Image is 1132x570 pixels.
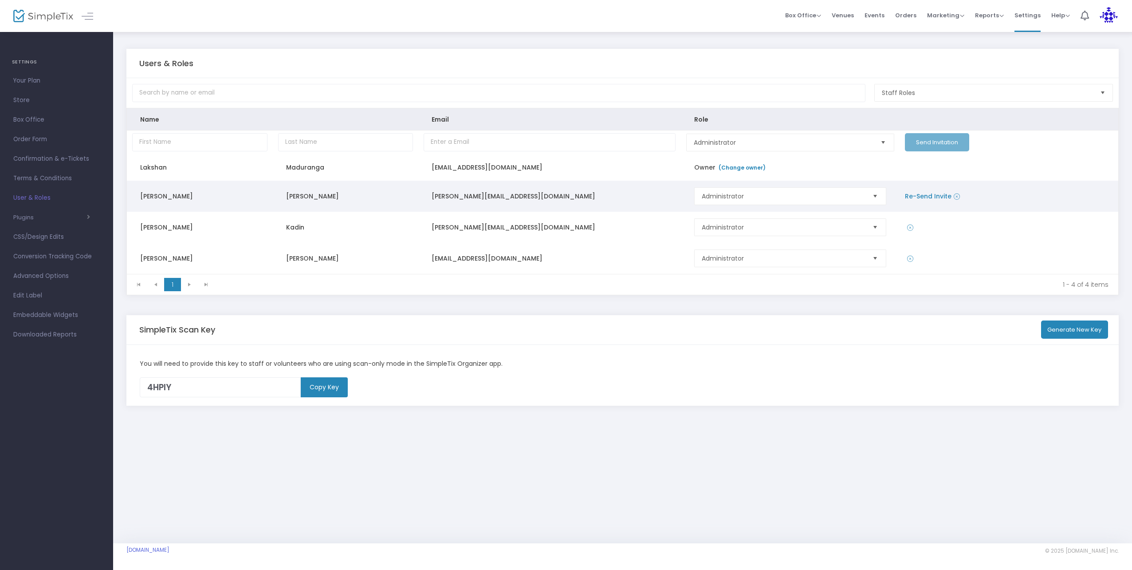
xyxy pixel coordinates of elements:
span: Administrator [702,192,865,201]
span: Store [13,95,100,106]
span: Settings [1014,4,1041,27]
h5: SimpleTix Scan Key [139,325,215,335]
span: Your Plan [13,75,100,87]
button: Select [877,134,889,151]
span: Staff Roles [882,88,1093,97]
td: [EMAIL_ADDRESS][DOMAIN_NAME] [418,154,681,181]
span: CSS/Design Edits [13,231,100,243]
td: [EMAIL_ADDRESS][DOMAIN_NAME] [418,243,681,274]
a: [DOMAIN_NAME] [126,546,169,554]
th: Role [681,108,900,131]
td: [PERSON_NAME] [127,212,273,243]
button: Select [869,188,881,205]
span: Marketing [927,11,964,20]
th: Email [418,108,681,131]
span: Page 1 [164,278,181,291]
td: [PERSON_NAME][EMAIL_ADDRESS][DOMAIN_NAME] [418,212,681,243]
span: Events [865,4,884,27]
span: Help [1051,11,1070,20]
span: Confirmation & e-Tickets [13,153,100,165]
td: [PERSON_NAME][EMAIL_ADDRESS][DOMAIN_NAME] [418,181,681,212]
a: (Change owner) [718,164,766,171]
h4: SETTINGS [12,53,101,71]
span: Owner [694,163,768,172]
span: Advanced Options [13,270,100,282]
td: [PERSON_NAME] [273,181,419,212]
m-button: Copy Key [301,377,348,397]
td: [PERSON_NAME] [127,243,273,274]
td: Kadin [273,212,419,243]
button: Select [1097,84,1109,101]
span: Order Form [13,134,100,145]
span: Terms & Conditions [13,173,100,184]
span: Downloaded Reports [13,329,100,340]
div: You will need to provide this key to staff or volunteers who are using scan-only mode in the Simp... [135,359,1110,368]
button: Select [869,219,881,236]
span: Box Office [785,11,821,20]
span: Box Office [13,114,100,126]
span: © 2025 [DOMAIN_NAME] Inc. [1045,547,1119,554]
span: Edit Label [13,290,100,301]
a: Re-Send Invite [905,192,951,201]
button: Plugins [13,214,90,221]
span: Administrator [694,138,873,147]
div: Data table [127,108,1118,274]
input: First Name [132,133,267,151]
span: Orders [895,4,916,27]
input: Enter a Email [424,133,676,151]
h5: Users & Roles [139,59,193,68]
td: [PERSON_NAME] [127,181,273,212]
button: Select [869,250,881,267]
kendo-pager-info: 1 - 4 of 4 items [221,280,1108,289]
span: Venues [832,4,854,27]
span: Reports [975,11,1004,20]
span: User & Roles [13,192,100,204]
button: Generate New Key [1041,321,1108,339]
span: Administrator [702,223,865,232]
th: Name [127,108,273,131]
input: Last Name [278,133,413,151]
span: Conversion Tracking Code [13,251,100,262]
input: Search by name or email [132,84,865,102]
td: Lakshan [127,154,273,181]
td: [PERSON_NAME] [273,243,419,274]
span: Administrator [702,254,865,263]
td: Maduranga [273,154,419,181]
span: Embeddable Widgets [13,309,100,321]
